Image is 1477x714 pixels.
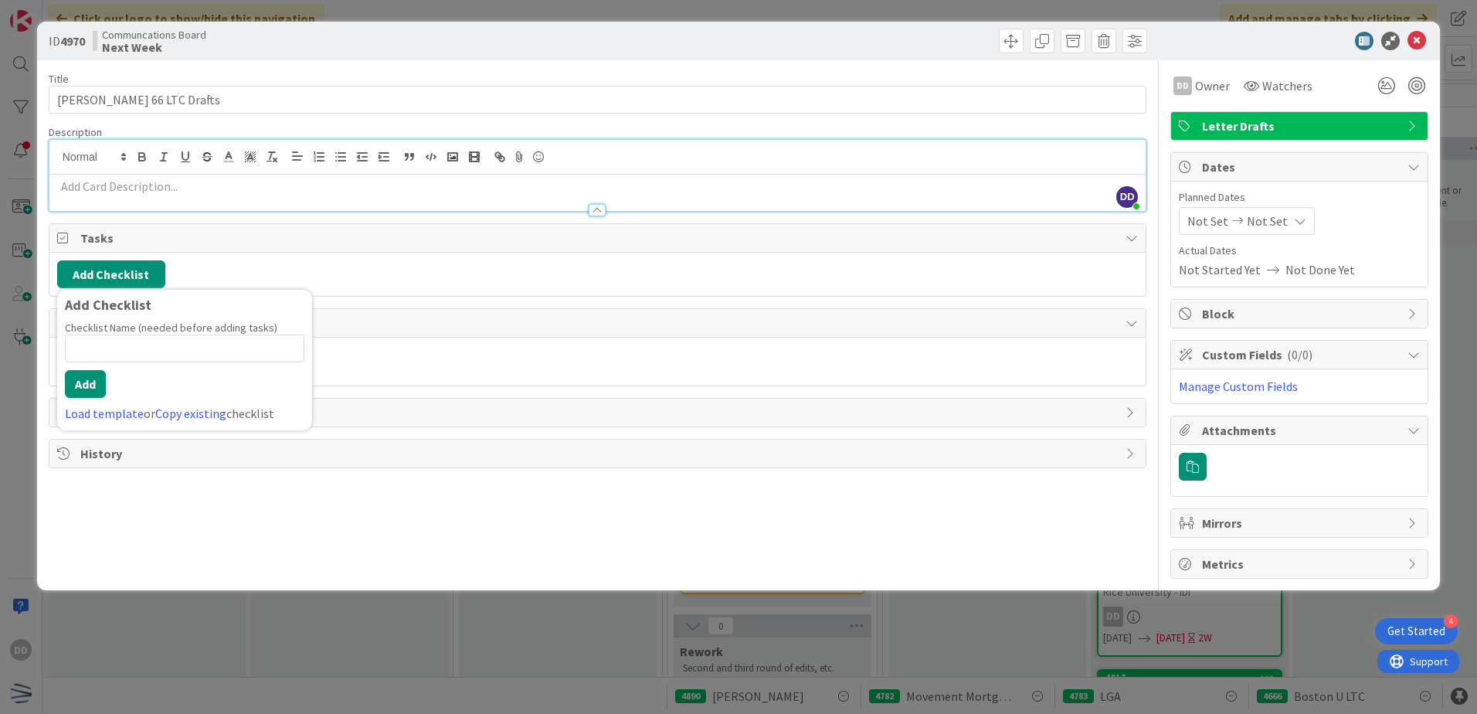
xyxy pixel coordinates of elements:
span: Dates [1202,158,1400,176]
span: Block [1202,304,1400,323]
div: or checklist [65,404,304,423]
a: Copy existing [155,406,226,421]
div: Get Started [1387,624,1445,639]
span: ID [49,32,85,50]
div: Open Get Started checklist, remaining modules: 4 [1375,618,1458,644]
div: DD [1173,76,1192,95]
span: Not Set [1187,212,1228,230]
span: Support [32,2,70,21]
a: Manage Custom Fields [1179,379,1298,394]
span: Attachments [1202,421,1400,440]
span: Not Started Yet [1179,260,1261,279]
span: Not Set [1247,212,1288,230]
span: Watchers [1262,76,1312,95]
input: type card name here... [49,86,1146,114]
span: Not Done Yet [1285,260,1355,279]
span: ( 0/0 ) [1287,347,1312,362]
b: 4970 [60,33,85,49]
span: Owner [1195,76,1230,95]
span: Communcations Board [102,29,206,41]
label: Checklist Name (needed before adding tasks) [65,321,277,335]
span: Actual Dates [1179,243,1420,259]
span: Letter Drafts [1202,117,1400,135]
span: Tasks [80,229,1118,247]
span: Planned Dates [1179,189,1420,206]
span: Description [49,125,102,139]
b: Next Week [102,41,206,53]
span: Metrics [1202,555,1400,573]
label: Title [49,72,69,86]
span: Mirrors [1202,514,1400,532]
span: Comments [80,403,1118,422]
div: 4 [1444,614,1458,628]
button: Add Checklist [57,260,165,288]
div: Add Checklist [65,297,304,313]
a: Load template [65,406,144,421]
span: Links [80,314,1118,332]
span: DD [1116,186,1138,208]
button: Add [65,370,106,398]
span: History [80,444,1118,463]
span: Custom Fields [1202,345,1400,364]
